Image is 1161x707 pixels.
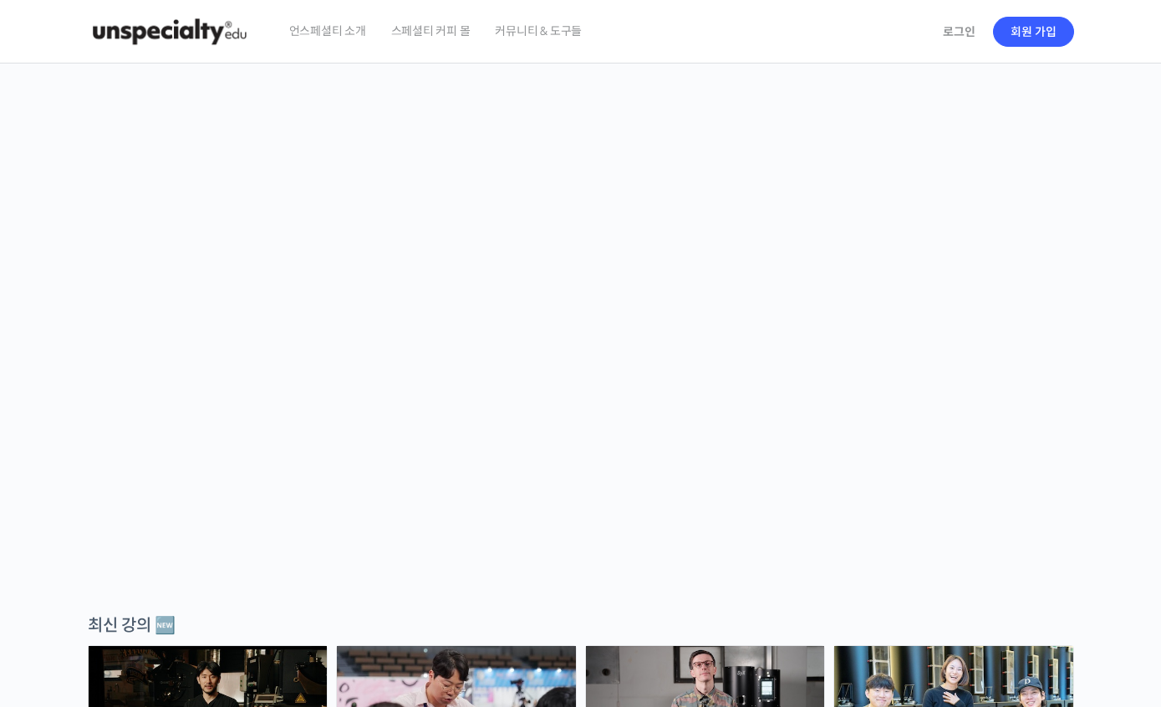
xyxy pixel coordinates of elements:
div: 최신 강의 🆕 [88,614,1074,637]
a: 로그인 [933,13,985,51]
a: 회원 가입 [993,17,1074,47]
